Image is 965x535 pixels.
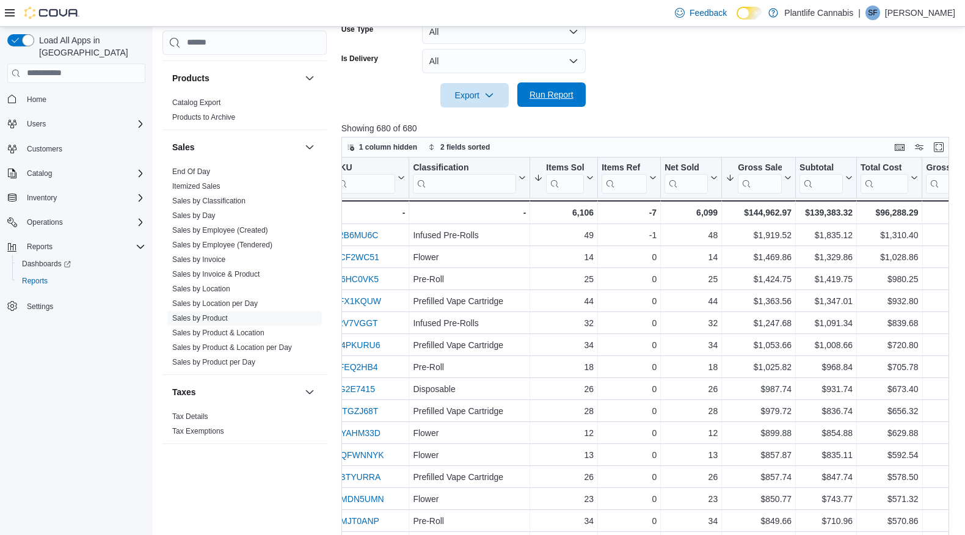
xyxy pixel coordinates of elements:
[27,119,46,129] span: Users
[34,34,145,59] span: Load All Apps in [GEOGRAPHIC_DATA]
[517,82,586,107] button: Run Report
[172,427,224,435] a: Tax Exemptions
[726,294,792,308] div: $1,363.56
[12,255,150,272] a: Dashboards
[868,5,877,20] span: SF
[172,112,235,122] span: Products to Archive
[602,514,657,528] div: 0
[726,382,792,396] div: $987.74
[665,404,718,418] div: 28
[784,5,853,20] p: Plantlife Cannabis
[534,205,594,220] div: 6,106
[602,382,657,396] div: 0
[602,338,657,352] div: 0
[334,162,395,193] div: SKU URL
[726,228,792,242] div: $1,919.52
[172,225,268,235] span: Sales by Employee (Created)
[172,343,292,352] span: Sales by Product & Location per Day
[334,296,381,306] a: 2FX1KQUW
[172,299,258,308] span: Sales by Location per Day
[799,250,853,264] div: $1,329.86
[172,72,209,84] h3: Products
[799,272,853,286] div: $1,419.75
[534,470,594,484] div: 26
[22,259,71,269] span: Dashboards
[413,492,526,506] div: Flower
[799,470,853,484] div: $847.74
[413,316,526,330] div: Infused Pre-Rolls
[172,269,260,279] span: Sales by Invoice & Product
[726,470,792,484] div: $857.74
[413,162,526,193] button: Classification
[22,239,57,254] button: Reports
[162,409,327,443] div: Taxes
[799,338,853,352] div: $1,008.66
[534,316,594,330] div: 32
[22,166,57,181] button: Catalog
[534,272,594,286] div: 25
[861,492,918,506] div: $571.32
[334,516,379,526] a: CMJT0ANP
[334,362,378,372] a: 3FEQ2HB4
[17,274,53,288] a: Reports
[27,242,53,252] span: Reports
[726,338,792,352] div: $1,053.66
[534,448,594,462] div: 13
[602,404,657,418] div: 0
[665,294,718,308] div: 44
[534,382,594,396] div: 26
[413,426,526,440] div: Flower
[27,95,46,104] span: Home
[865,5,880,20] div: Sean Fisher
[7,86,145,347] nav: Complex example
[27,193,57,203] span: Inventory
[861,470,918,484] div: $578.50
[799,448,853,462] div: $835.11
[440,142,490,152] span: 2 fields sorted
[334,428,381,438] a: QYAHM33D
[341,24,373,34] label: Use Type
[413,470,526,484] div: Prefilled Vape Cartridge
[726,404,792,418] div: $979.72
[172,167,210,176] a: End Of Day
[670,1,732,25] a: Feedback
[172,113,235,122] a: Products to Archive
[172,270,260,278] a: Sales by Invoice & Product
[162,164,327,374] div: Sales
[799,404,853,418] div: $836.74
[546,162,584,173] div: Items Sold
[861,382,918,396] div: $673.40
[799,492,853,506] div: $743.77
[172,412,208,421] span: Tax Details
[22,215,68,230] button: Operations
[172,98,220,107] span: Catalog Export
[912,140,927,155] button: Display options
[602,272,657,286] div: 0
[172,328,264,338] span: Sales by Product & Location
[534,338,594,352] div: 34
[2,214,150,231] button: Operations
[22,191,62,205] button: Inventory
[22,191,145,205] span: Inventory
[799,162,843,173] div: Subtotal
[534,404,594,418] div: 28
[22,215,145,230] span: Operations
[861,316,918,330] div: $839.68
[602,205,657,220] div: -7
[738,162,782,193] div: Gross Sales
[665,382,718,396] div: 26
[334,205,405,220] div: -
[602,250,657,264] div: 0
[546,162,584,193] div: Items Sold
[799,162,853,193] button: Subtotal
[422,49,586,73] button: All
[602,228,657,242] div: -1
[413,205,526,220] div: -
[738,162,782,173] div: Gross Sales
[22,299,58,314] a: Settings
[737,7,762,20] input: Dark Mode
[534,492,594,506] div: 23
[172,240,272,250] span: Sales by Employee (Tendered)
[726,448,792,462] div: $857.87
[726,272,792,286] div: $1,424.75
